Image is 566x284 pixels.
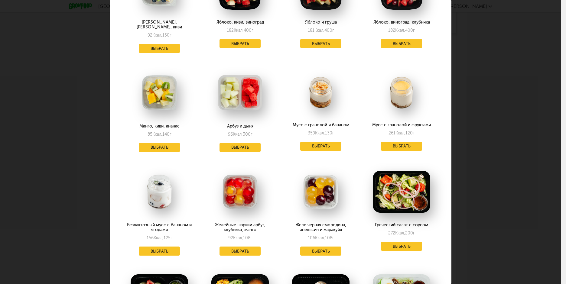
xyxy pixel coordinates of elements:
button: Выбрать [381,39,422,48]
span: Ккал, [152,132,162,137]
div: Яблоко и груша [288,20,354,25]
span: г [250,235,252,240]
img: big_GhQWN4RTi32mm7RY.png [292,72,350,113]
div: 106 108 [308,235,334,240]
div: 181 400 [308,28,334,33]
div: 96 300 [228,132,252,137]
img: big_ZeUoGHJVQXYP9Q06.png [373,171,430,213]
button: Выбрать [300,142,341,151]
span: Ккал, [233,132,243,137]
span: Ккал, [152,33,162,38]
div: Яблоко, виноград, клубника [368,20,434,25]
button: Выбрать [139,247,180,256]
div: Арбуз и дыня [207,124,273,129]
div: Мусс с гранолой и бананом [288,123,354,127]
span: г [252,28,253,33]
div: Греческий салат с соусом [368,223,434,228]
div: [PERSON_NAME], [PERSON_NAME], киви [126,20,192,30]
button: Выбрать [300,39,341,48]
span: г [413,231,415,236]
span: Ккал, [395,131,405,136]
span: г [170,132,171,137]
img: big_PKzRq2e5dLj5eUuB.png [211,171,269,213]
span: Ккал, [395,28,405,33]
button: Выбрать [300,247,341,256]
span: Ккал, [315,131,325,136]
img: big_qHlpWKeOgnqI2C5V.png [131,72,188,114]
div: Яблоко, киви, виноград [207,20,273,25]
button: Выбрать [139,143,180,152]
img: big_eM9CPAtHQV3nKwWv.png [292,171,350,213]
button: Выбрать [220,247,261,256]
span: г [170,33,171,38]
div: 272 200 [388,231,415,236]
img: big_bG3E2xa60teWYm2w.png [211,72,269,114]
div: Мусс с гранолой и фруктами [368,123,434,127]
span: Ккал, [315,235,325,240]
button: Выбрать [220,39,261,48]
span: г [413,131,415,136]
button: Выбрать [139,44,180,53]
div: 261 120 [389,131,415,136]
span: Ккал, [233,235,243,240]
span: г [251,132,252,137]
span: г [413,28,415,33]
span: г [332,131,334,136]
span: г [332,28,334,33]
button: Выбрать [381,142,422,151]
img: big_3dl2Oiey4YLz8DH2.png [131,171,188,213]
span: г [332,235,334,240]
span: Ккал, [154,235,164,240]
button: Выбрать [220,143,261,152]
button: Выбрать [381,242,422,251]
div: Безлактозный мусс с бананом и ягодами [126,223,192,232]
div: Желейные шарики арбуз, клубника, манго [207,223,273,232]
span: Ккал, [234,28,244,33]
div: 156 125 [147,235,172,240]
div: 359 130 [308,131,334,136]
div: 85 140 [148,132,171,137]
div: 182 400 [388,28,415,33]
div: Желе черная смородина, апельсин и маракуйя [288,223,354,232]
div: 92 150 [148,33,171,38]
span: Ккал, [314,28,324,33]
span: г [171,235,172,240]
div: Манго, киви, ананас [126,124,192,129]
span: Ккал, [395,231,405,236]
div: 182 400 [227,28,253,33]
div: 92 108 [228,235,252,240]
img: big_t6kzYlYtV5opjOIL.png [373,72,430,113]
